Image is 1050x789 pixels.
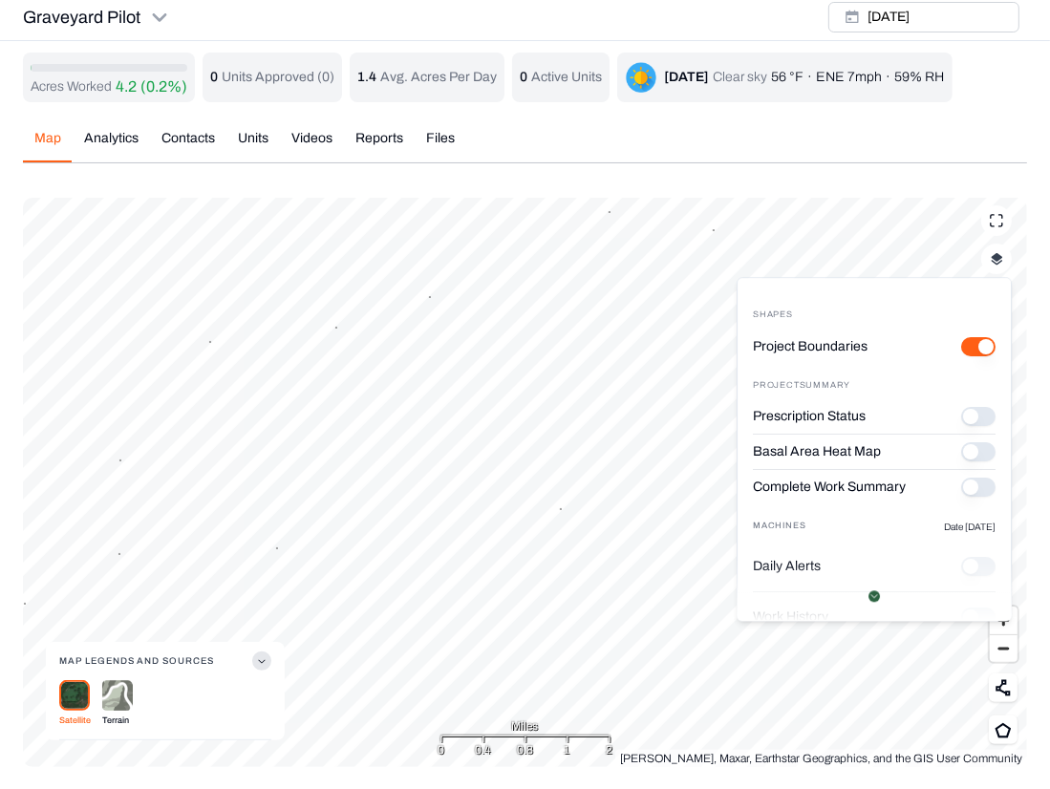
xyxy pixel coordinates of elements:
button: 9 [609,211,611,213]
p: Acres Worked [31,77,112,96]
button: 3 [209,341,211,343]
button: 5 [119,459,121,461]
label: Complete Work Summary [753,478,906,497]
label: Basal Area Heat Map [753,442,881,461]
label: Daily Alerts [753,557,821,576]
p: Graveyard Pilot [23,4,140,31]
p: 1.4 [357,68,376,87]
p: Units Approved ( 0 ) [222,68,334,87]
button: Videos [280,129,344,162]
button: Reports [344,129,415,162]
button: 2 [24,603,26,605]
button: Files [415,129,466,162]
button: 5 [560,508,562,510]
button: [DATE] [828,2,1019,32]
button: 3 [276,547,278,549]
p: · [807,68,812,87]
button: Zoom out [990,634,1018,662]
p: 56 °F [771,68,804,87]
button: 3 [118,553,120,555]
p: Satellite [59,711,91,730]
div: 0 [438,740,444,759]
p: Machines [753,520,805,534]
button: Contacts [150,129,226,162]
p: (0.2%) [140,75,187,98]
button: 4.2(0.2%) [116,75,187,98]
label: Prescription Status [753,407,866,426]
label: Project Boundaries [753,337,868,356]
div: [PERSON_NAME], Maxar, Earthstar Geographics, and the GIS User Community [615,750,1027,767]
canvas: Map [23,198,1027,767]
p: Avg. Acres Per Day [380,68,497,87]
button: Map [23,129,73,162]
div: 1 [565,740,570,759]
p: 0 [520,68,527,87]
div: 0.4 [475,740,491,759]
p: Terrain [102,711,133,730]
div: [DATE] [664,68,709,87]
div: Shapes [753,309,996,322]
p: ENE 7mph [816,68,882,87]
img: satellite-Cr99QJ9J.png [59,680,90,711]
div: 2 [606,740,612,759]
span: Miles [512,716,539,736]
div: Project Summary [753,379,996,393]
button: Map Legends And Sources [59,642,271,680]
p: · [886,68,890,87]
button: 5 [429,296,431,298]
p: 0 [210,68,218,87]
img: layerIcon [991,252,1003,266]
button: Units [226,129,280,162]
button: 2 [713,229,715,231]
p: Clear sky [713,68,767,87]
div: Map Legends And Sources [59,680,271,740]
div: 0.8 [517,740,533,759]
p: Active Units [531,68,602,87]
img: clear-sky-DDUEQLQN.png [626,62,656,93]
p: Date [DATE] [944,520,996,534]
p: 59% RH [894,68,944,87]
button: 3 [335,327,337,329]
button: Analytics [73,129,150,162]
p: 4.2 [116,75,137,98]
img: terrain-DjdIGjrG.png [102,680,133,712]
